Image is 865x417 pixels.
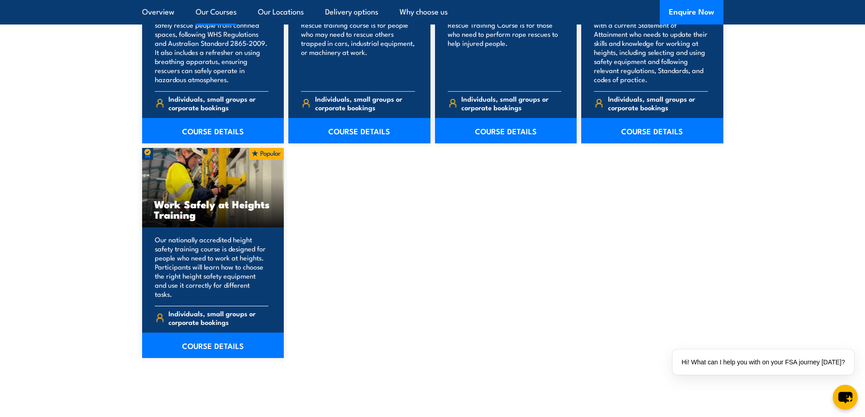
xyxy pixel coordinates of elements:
a: COURSE DETAILS [142,333,284,358]
span: Individuals, small groups or corporate bookings [168,94,268,112]
span: Individuals, small groups or corporate bookings [168,309,268,326]
span: Individuals, small groups or corporate bookings [608,94,708,112]
a: COURSE DETAILS [288,118,430,143]
div: Hi! What can I help you with on your FSA journey [DATE]? [672,349,854,375]
p: Our nationally accredited height safety training course is designed for people who need to work a... [155,235,269,299]
button: chat-button [833,385,858,410]
span: Individuals, small groups or corporate bookings [461,94,561,112]
p: Our nationally accredited Vertical Rescue Training Course is for those who need to perform rope r... [448,11,562,84]
p: This course teaches your team how to safely rescue people from confined spaces, following WHS Reg... [155,11,269,84]
p: Our nationally accredited Road Crash Rescue training course is for people who may need to rescue ... [301,11,415,84]
a: COURSE DETAILS [581,118,723,143]
a: COURSE DETAILS [435,118,577,143]
a: COURSE DETAILS [142,118,284,143]
p: This refresher course is for anyone with a current Statement of Attainment who needs to update th... [594,11,708,84]
h3: Work Safely at Heights Training [154,199,272,220]
span: Individuals, small groups or corporate bookings [315,94,415,112]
